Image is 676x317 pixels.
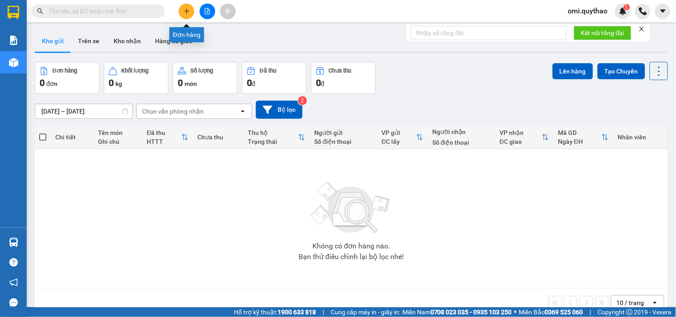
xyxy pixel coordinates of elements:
[35,30,71,52] button: Kho gửi
[411,26,567,40] input: Nhập số tổng đài
[122,68,149,74] div: Khối lượng
[220,4,236,19] button: aim
[142,126,193,149] th: Toggle SortBy
[244,126,310,149] th: Toggle SortBy
[204,8,210,14] span: file-add
[55,134,89,141] div: Chi tiết
[590,307,591,317] span: |
[495,126,553,149] th: Toggle SortBy
[625,4,628,10] span: 1
[9,36,18,45] img: solution-icon
[200,4,215,19] button: file-add
[381,138,416,145] div: ĐC lấy
[659,7,667,15] span: caret-down
[9,298,18,307] span: message
[184,80,197,87] span: món
[519,307,583,317] span: Miền Bắc
[46,80,57,87] span: đơn
[311,62,376,94] button: Chưa thu0đ
[109,77,114,88] span: 0
[619,7,627,15] img: icon-new-feature
[260,68,276,74] div: Đã thu
[147,138,181,145] div: HTTT
[9,278,18,287] span: notification
[514,310,517,314] span: ⚪️
[252,80,255,87] span: đ
[239,108,246,115] svg: open
[248,138,299,145] div: Trạng thái
[247,77,252,88] span: 0
[8,6,19,19] img: logo-vxr
[225,8,231,14] span: aim
[323,307,324,317] span: |
[651,299,659,306] svg: open
[655,4,671,19] button: caret-down
[639,7,647,15] img: phone-icon
[169,27,204,42] div: Đơn hàng
[321,80,324,87] span: đ
[553,126,613,149] th: Toggle SortBy
[242,62,307,94] button: Đã thu0đ
[500,138,542,145] div: ĐC giao
[37,8,43,14] span: search
[278,309,316,316] strong: 1900 633 818
[107,30,148,52] button: Kho nhận
[148,30,200,52] button: Hàng đã giao
[402,307,512,317] span: Miền Nam
[307,177,396,239] img: svg+xml;base64,PHN2ZyBjbGFzcz0ibGlzdC1wbHVnX19zdmciIHhtbG5zPSJodHRwOi8vd3d3LnczLm9yZy8yMDAwL3N2Zy...
[98,138,138,145] div: Ghi chú
[115,80,122,87] span: kg
[197,134,239,141] div: Chưa thu
[9,238,18,247] img: warehouse-icon
[574,26,631,40] button: Kết nối tổng đài
[53,68,77,74] div: Đơn hàng
[561,5,615,16] span: omi.quythao
[49,6,154,16] input: Tìm tên, số ĐT hoặc mã đơn
[430,309,512,316] strong: 0708 023 035 - 0935 103 250
[500,129,542,136] div: VP nhận
[179,4,194,19] button: plus
[432,128,491,135] div: Người nhận
[9,258,18,267] span: question-circle
[581,28,624,38] span: Kết nối tổng đài
[40,77,45,88] span: 0
[617,298,644,307] div: 10 / trang
[9,58,18,67] img: warehouse-icon
[331,307,400,317] span: Cung cấp máy in - giấy in:
[299,253,404,260] div: Bạn thử điều chỉnh lại bộ lọc nhé!
[104,62,168,94] button: Khối lượng0kg
[558,129,602,136] div: Mã GD
[432,139,491,146] div: Số điện thoại
[312,243,390,250] div: Không có đơn hàng nào.
[234,307,316,317] span: Hỗ trợ kỹ thuật:
[35,104,132,118] input: Select a date range.
[624,4,630,10] sup: 1
[256,101,303,119] button: Bộ lọc
[191,68,213,74] div: Số lượng
[377,126,428,149] th: Toggle SortBy
[316,77,321,88] span: 0
[35,62,99,94] button: Đơn hàng0đơn
[381,129,416,136] div: VP gửi
[314,138,373,145] div: Số điện thoại
[298,96,307,105] sup: 2
[329,68,352,74] div: Chưa thu
[142,107,204,116] div: Chọn văn phòng nhận
[618,134,663,141] div: Nhân viên
[558,138,602,145] div: Ngày ĐH
[627,309,633,315] span: copyright
[184,8,190,14] span: plus
[553,63,593,79] button: Lên hàng
[598,63,645,79] button: Tạo Chuyến
[314,129,373,136] div: Người gửi
[248,129,299,136] div: Thu hộ
[639,26,645,32] span: close
[71,30,107,52] button: Trên xe
[178,77,183,88] span: 0
[545,309,583,316] strong: 0369 525 060
[98,129,138,136] div: Tên món
[173,62,238,94] button: Số lượng0món
[147,129,181,136] div: Đã thu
